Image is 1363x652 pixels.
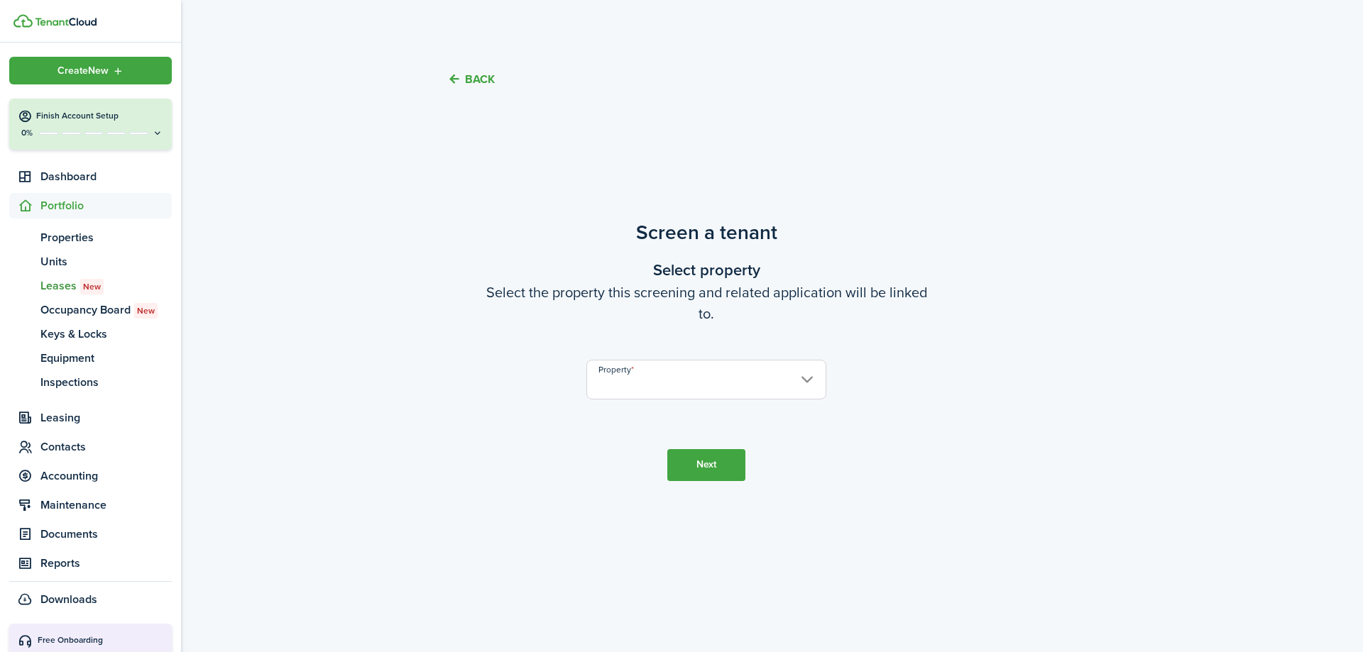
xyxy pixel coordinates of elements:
[40,555,172,572] span: Reports
[9,322,172,346] a: Keys & Locks
[58,66,109,76] span: Create New
[35,18,97,26] img: TenantCloud
[9,274,172,298] a: LeasesNew
[9,370,172,394] a: Inspections
[40,438,172,455] span: Contacts
[408,282,1005,324] wizard-step-header-description: Select the property this screening and related application will be linked to.
[40,409,172,426] span: Leasing
[40,277,172,294] span: Leases
[40,229,172,246] span: Properties
[38,634,165,648] div: Free Onboarding
[40,374,172,391] span: Inspections
[40,497,172,514] span: Maintenance
[40,253,172,270] span: Units
[9,99,172,150] button: Finish Account Setup0%
[408,218,1005,248] h4: Screen a tenant
[18,127,35,139] p: 0%
[408,258,1005,282] wizard-step-header-title: Select property
[9,551,172,576] a: Reports
[40,526,172,543] span: Documents
[13,14,33,28] img: TenantCloud
[9,250,172,274] a: Units
[9,57,172,84] button: Open menu
[40,468,172,485] span: Accounting
[9,346,172,370] a: Equipment
[667,449,745,481] button: Next
[40,591,97,608] span: Downloads
[9,226,172,250] a: Properties
[40,326,172,343] span: Keys & Locks
[40,302,172,319] span: Occupancy Board
[447,72,495,87] button: Back
[36,110,163,122] h4: Finish Account Setup
[40,168,172,185] span: Dashboard
[40,197,172,214] span: Portfolio
[9,298,172,322] a: Occupancy BoardNew
[40,350,172,367] span: Equipment
[137,304,155,317] span: New
[83,280,101,293] span: New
